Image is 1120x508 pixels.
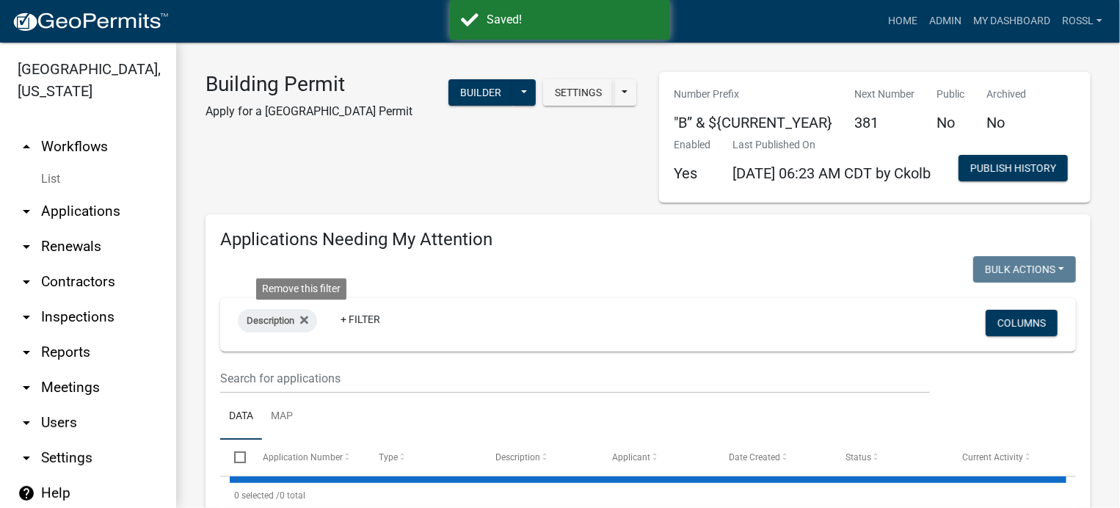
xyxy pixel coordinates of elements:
p: Archived [986,87,1026,102]
p: Enabled [674,137,710,153]
h3: Building Permit [206,72,412,97]
button: Publish History [959,155,1068,181]
span: Description [495,452,540,462]
span: Application Number [263,452,343,462]
p: Public [937,87,964,102]
wm-modal-confirm: Workflow Publish History [959,164,1068,175]
i: arrow_drop_down [18,414,35,432]
datatable-header-cell: Application Number [248,440,365,475]
h5: Yes [674,164,710,182]
i: arrow_drop_down [18,308,35,326]
datatable-header-cell: Current Activity [948,440,1065,475]
h5: "B” & ${CURRENT_YEAR} [674,114,832,131]
span: Description [247,315,294,326]
i: arrow_drop_down [18,344,35,361]
i: arrow_drop_down [18,449,35,467]
a: RossL [1056,7,1108,35]
datatable-header-cell: Status [832,440,948,475]
i: arrow_drop_down [18,238,35,255]
span: [DATE] 06:23 AM CDT by Ckolb [732,164,931,182]
button: Settings [543,79,614,106]
i: arrow_drop_down [18,379,35,396]
button: Builder [448,79,513,106]
a: Map [262,393,302,440]
a: My Dashboard [967,7,1056,35]
i: arrow_drop_up [18,138,35,156]
datatable-header-cell: Description [481,440,598,475]
span: Applicant [612,452,650,462]
p: Apply for a [GEOGRAPHIC_DATA] Permit [206,103,412,120]
a: Admin [923,7,967,35]
span: 0 selected / [234,490,280,501]
h5: No [986,114,1026,131]
a: Home [882,7,923,35]
p: Next Number [854,87,914,102]
div: Remove this filter [256,279,346,300]
i: arrow_drop_down [18,273,35,291]
input: Search for applications [220,363,930,393]
span: Current Activity [962,452,1023,462]
h5: No [937,114,964,131]
h4: Applications Needing My Attention [220,229,1076,250]
span: Date Created [729,452,780,462]
button: Columns [986,310,1058,336]
datatable-header-cell: Type [365,440,481,475]
datatable-header-cell: Select [220,440,248,475]
span: Status [846,452,871,462]
button: Bulk Actions [973,256,1076,283]
p: Number Prefix [674,87,832,102]
i: help [18,485,35,502]
a: + Filter [329,306,392,333]
span: Type [379,452,399,462]
a: Data [220,393,262,440]
div: Saved! [487,11,659,29]
h5: 381 [854,114,914,131]
p: Last Published On [732,137,931,153]
i: arrow_drop_down [18,203,35,220]
datatable-header-cell: Date Created [715,440,832,475]
datatable-header-cell: Applicant [598,440,715,475]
